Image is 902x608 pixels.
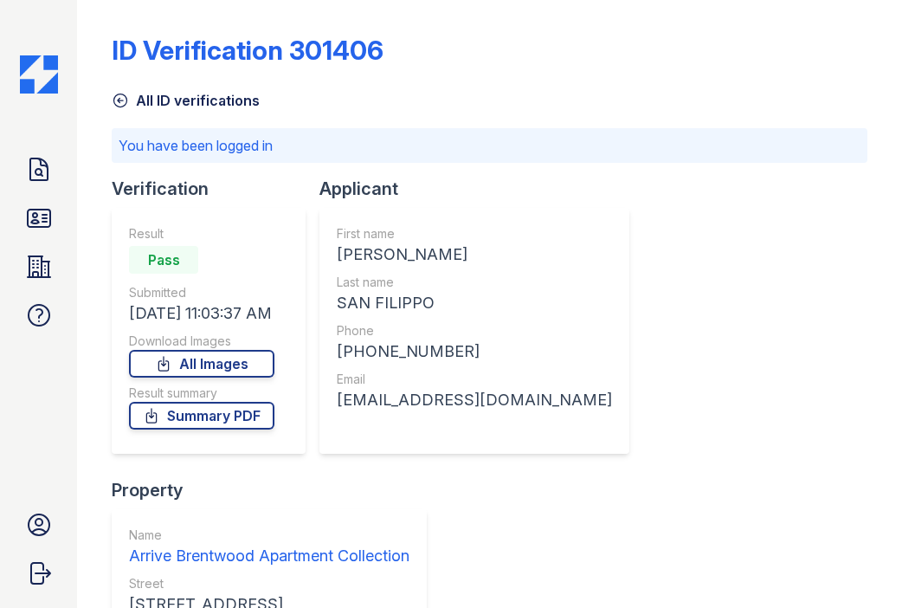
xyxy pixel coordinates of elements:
div: Applicant [319,177,643,201]
div: ID Verification 301406 [112,35,383,66]
a: Name Arrive Brentwood Apartment Collection [129,527,409,568]
div: Street [129,575,409,592]
div: Phone [337,322,612,340]
div: Name [129,527,409,544]
a: All Images [129,350,274,378]
div: [EMAIL_ADDRESS][DOMAIN_NAME] [337,388,612,412]
a: Summary PDF [129,402,274,430]
p: You have been logged in [119,135,860,156]
a: All ID verifications [112,90,260,111]
div: Result summary [129,385,274,402]
div: Pass [129,246,198,274]
div: Email [337,371,612,388]
div: Result [129,225,274,243]
div: Last name [337,274,612,291]
div: [PERSON_NAME] [337,243,612,267]
div: Arrive Brentwood Apartment Collection [129,544,409,568]
img: CE_Icon_Blue-c292c112584629df590d857e76928e9f676e5b41ef8f769ba2f05ee15b207248.png [20,55,58,94]
div: First name [337,225,612,243]
div: SAN FILIPPO [337,291,612,315]
div: [DATE] 11:03:37 AM [129,301,274,326]
div: Submitted [129,284,274,301]
div: [PHONE_NUMBER] [337,340,612,364]
div: Verification [112,177,319,201]
div: Property [112,478,441,502]
div: Download Images [129,333,274,350]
